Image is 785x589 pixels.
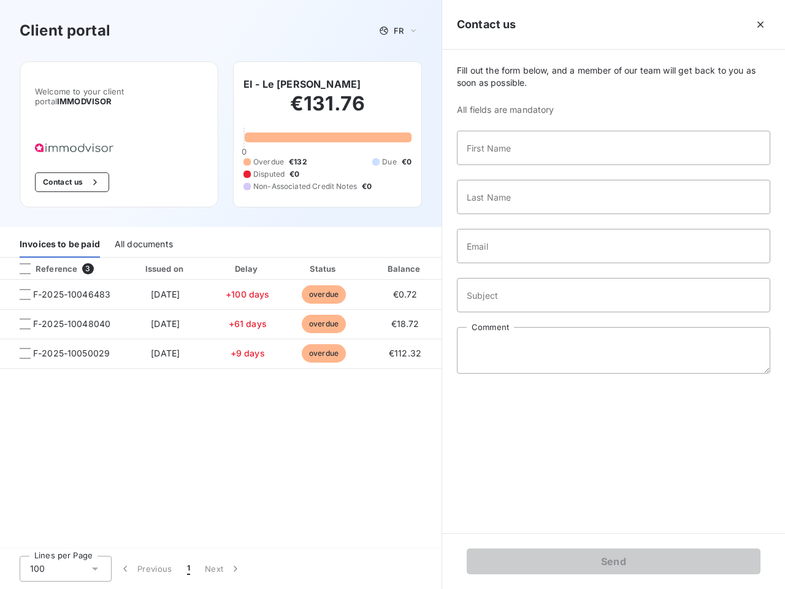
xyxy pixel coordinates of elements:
[33,318,110,330] span: F-2025-10048040
[302,344,346,363] span: overdue
[10,263,77,274] div: Reference
[457,16,516,33] h5: Contact us
[467,549,760,574] button: Send
[302,285,346,304] span: overdue
[457,229,770,263] input: placeholder
[197,556,249,582] button: Next
[187,563,190,575] span: 1
[213,263,283,275] div: Delay
[57,96,112,106] span: IMMODVISOR
[457,64,770,89] span: Fill out the form below, and a member of our team will get back to you as soon as possible.
[457,131,770,165] input: placeholder
[389,348,421,358] span: €112.32
[457,104,770,116] span: All fields are mandatory
[229,318,267,329] span: +61 days
[35,87,203,106] span: Welcome to your client portal
[30,563,45,575] span: 100
[151,348,180,358] span: [DATE]
[115,232,173,258] div: All documents
[243,77,361,91] h6: EI - Le [PERSON_NAME]
[123,263,208,275] div: Issued on
[242,147,247,156] span: 0
[180,556,197,582] button: 1
[289,156,307,167] span: €132
[393,289,418,299] span: €0.72
[253,156,284,167] span: Overdue
[253,181,357,192] span: Non-Associated Credit Notes
[457,278,770,312] input: placeholder
[391,318,419,329] span: €18.72
[33,288,110,301] span: F-2025-10046483
[226,289,269,299] span: +100 days
[288,263,361,275] div: Status
[151,289,180,299] span: [DATE]
[366,263,445,275] div: Balance
[151,318,180,329] span: [DATE]
[253,169,285,180] span: Disputed
[112,556,180,582] button: Previous
[289,169,299,180] span: €0
[35,144,113,153] img: Company logo
[382,156,396,167] span: Due
[20,20,110,42] h3: Client portal
[457,180,770,214] input: placeholder
[35,172,109,192] button: Contact us
[394,26,404,36] span: FR
[82,263,93,274] span: 3
[33,347,110,360] span: F-2025-10050029
[20,232,100,258] div: Invoices to be paid
[362,181,372,192] span: €0
[231,348,265,358] span: +9 days
[302,315,346,333] span: overdue
[243,91,412,128] h2: €131.76
[402,156,412,167] span: €0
